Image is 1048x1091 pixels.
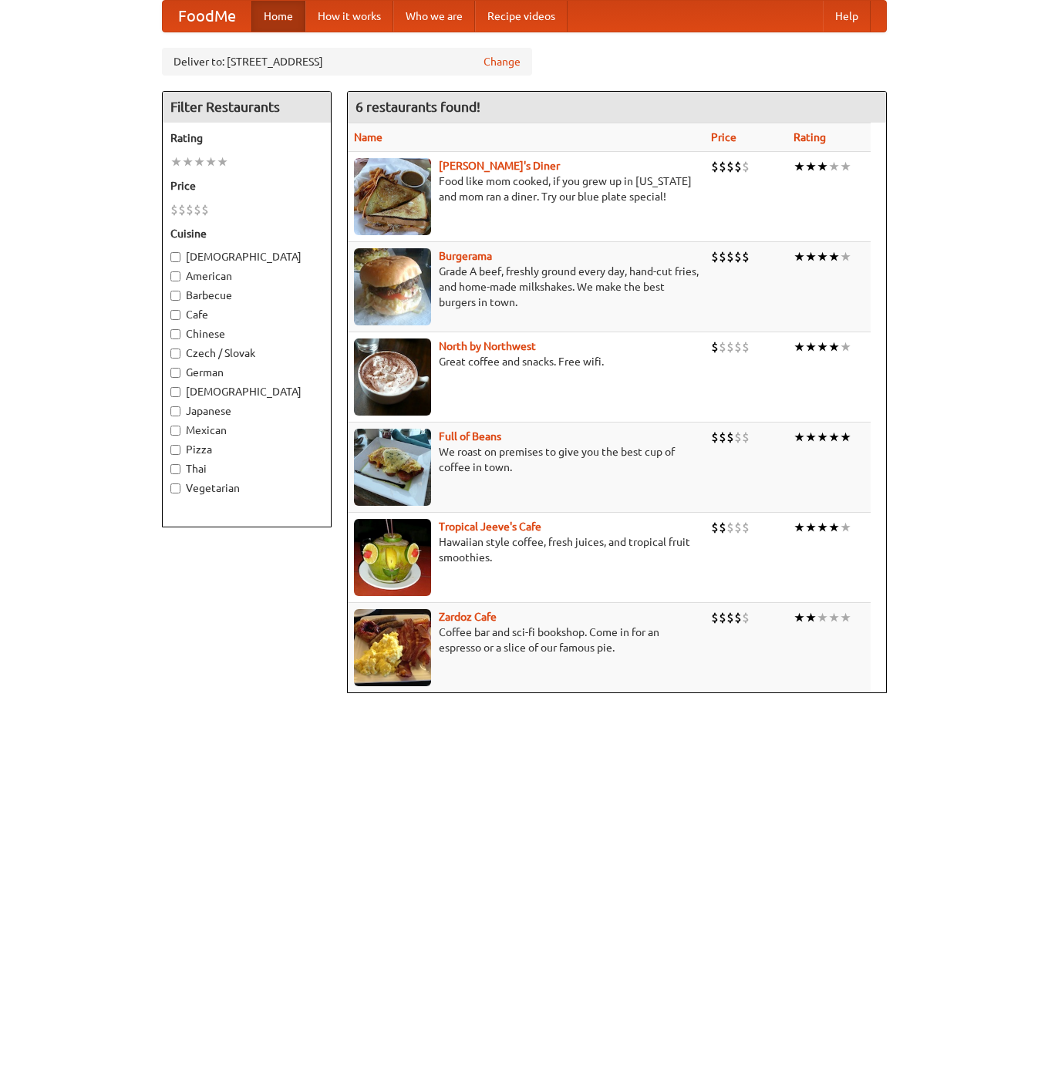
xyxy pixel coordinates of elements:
[170,226,323,241] h5: Cuisine
[484,54,521,69] a: Change
[170,153,182,170] li: ★
[828,429,840,446] li: ★
[305,1,393,32] a: How it works
[354,173,699,204] p: Food like mom cooked, if you grew up in [US_STATE] and mom ran a diner. Try our blue plate special!
[251,1,305,32] a: Home
[817,338,828,355] li: ★
[170,368,180,378] input: German
[170,307,323,322] label: Cafe
[170,345,323,361] label: Czech / Slovak
[170,387,180,397] input: [DEMOGRAPHIC_DATA]
[439,340,536,352] a: North by Northwest
[194,201,201,218] li: $
[170,464,180,474] input: Thai
[354,264,699,310] p: Grade A beef, freshly ground every day, hand-cut fries, and home-made milkshakes. We make the bes...
[162,48,532,76] div: Deliver to: [STREET_ADDRESS]
[794,338,805,355] li: ★
[475,1,568,32] a: Recipe videos
[840,158,851,175] li: ★
[840,519,851,536] li: ★
[794,131,826,143] a: Rating
[817,429,828,446] li: ★
[742,248,750,265] li: $
[840,609,851,626] li: ★
[354,444,699,475] p: We roast on premises to give you the best cup of coffee in town.
[719,338,726,355] li: $
[439,611,497,623] b: Zardoz Cafe
[726,248,734,265] li: $
[163,1,251,32] a: FoodMe
[817,609,828,626] li: ★
[805,609,817,626] li: ★
[828,248,840,265] li: ★
[742,429,750,446] li: $
[711,248,719,265] li: $
[805,158,817,175] li: ★
[356,99,480,114] ng-pluralize: 6 restaurants found!
[170,130,323,146] h5: Rating
[840,429,851,446] li: ★
[711,519,719,536] li: $
[170,384,323,399] label: [DEMOGRAPHIC_DATA]
[817,519,828,536] li: ★
[794,609,805,626] li: ★
[817,248,828,265] li: ★
[170,442,323,457] label: Pizza
[170,329,180,339] input: Chinese
[170,268,323,284] label: American
[354,248,431,325] img: burgerama.jpg
[170,252,180,262] input: [DEMOGRAPHIC_DATA]
[711,609,719,626] li: $
[805,429,817,446] li: ★
[734,248,742,265] li: $
[794,158,805,175] li: ★
[170,461,323,476] label: Thai
[170,365,323,380] label: German
[439,430,501,443] a: Full of Beans
[354,519,431,596] img: jeeves.jpg
[354,354,699,369] p: Great coffee and snacks. Free wifi.
[828,158,840,175] li: ★
[439,520,541,533] a: Tropical Jeeve's Cafe
[726,519,734,536] li: $
[726,609,734,626] li: $
[840,248,851,265] li: ★
[201,201,209,218] li: $
[354,534,699,565] p: Hawaiian style coffee, fresh juices, and tropical fruit smoothies.
[719,158,726,175] li: $
[439,250,492,262] b: Burgerama
[170,310,180,320] input: Cafe
[734,609,742,626] li: $
[794,429,805,446] li: ★
[170,403,323,419] label: Japanese
[734,338,742,355] li: $
[170,249,323,264] label: [DEMOGRAPHIC_DATA]
[205,153,217,170] li: ★
[170,423,323,438] label: Mexican
[170,349,180,359] input: Czech / Slovak
[170,445,180,455] input: Pizza
[178,201,186,218] li: $
[182,153,194,170] li: ★
[711,338,719,355] li: $
[186,201,194,218] li: $
[742,158,750,175] li: $
[823,1,871,32] a: Help
[354,609,431,686] img: zardoz.jpg
[163,92,331,123] h4: Filter Restaurants
[354,338,431,416] img: north.jpg
[742,519,750,536] li: $
[217,153,228,170] li: ★
[354,158,431,235] img: sallys.jpg
[170,406,180,416] input: Japanese
[726,338,734,355] li: $
[711,158,719,175] li: $
[734,429,742,446] li: $
[719,519,726,536] li: $
[170,326,323,342] label: Chinese
[711,131,736,143] a: Price
[726,158,734,175] li: $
